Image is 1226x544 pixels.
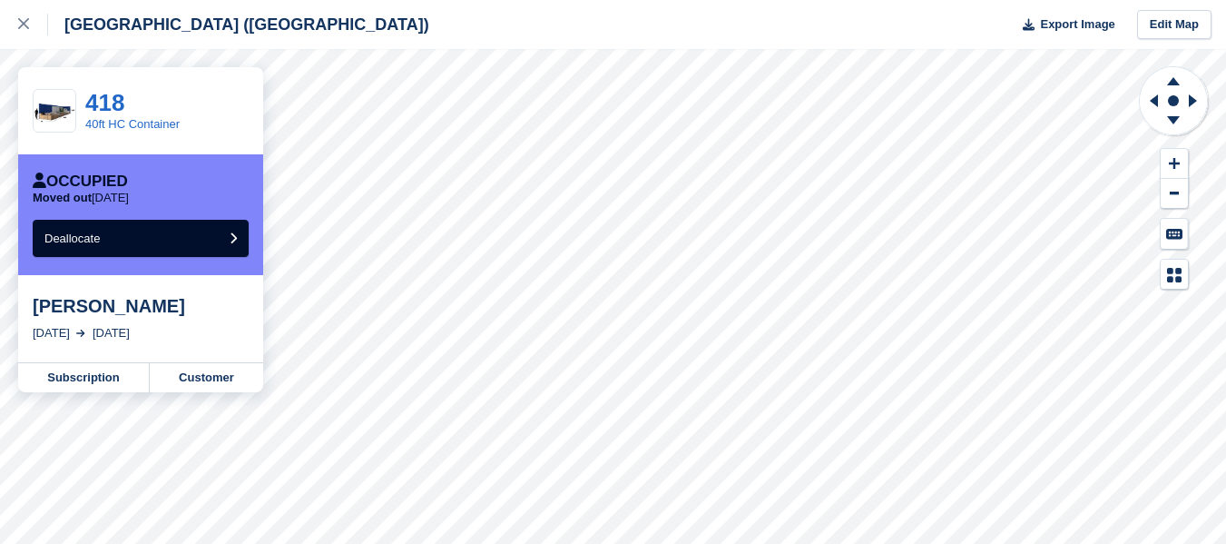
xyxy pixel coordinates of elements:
[33,173,128,191] div: Occupied
[33,324,70,342] div: [DATE]
[93,324,130,342] div: [DATE]
[1137,10,1211,40] a: Edit Map
[33,295,249,317] div: [PERSON_NAME]
[44,232,100,245] span: Deallocate
[1161,260,1188,290] button: Map Legend
[33,191,92,204] span: Moved out
[85,117,180,131] a: 40ft HC Container
[48,14,429,35] div: [GEOGRAPHIC_DATA] ([GEOGRAPHIC_DATA])
[76,330,85,337] img: arrow-right-light-icn-cde0832a797a2874e46488d9cf13f60e5c3a73dbe684e267c42b8395dfbc2abf.svg
[1012,10,1115,40] button: Export Image
[33,191,129,205] p: [DATE]
[34,97,75,124] img: 40ft%20HC.png
[1040,15,1114,34] span: Export Image
[18,363,150,392] a: Subscription
[150,363,263,392] a: Customer
[1161,219,1188,249] button: Keyboard Shortcuts
[85,89,124,116] a: 418
[1161,149,1188,179] button: Zoom In
[1161,179,1188,209] button: Zoom Out
[33,220,249,257] button: Deallocate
